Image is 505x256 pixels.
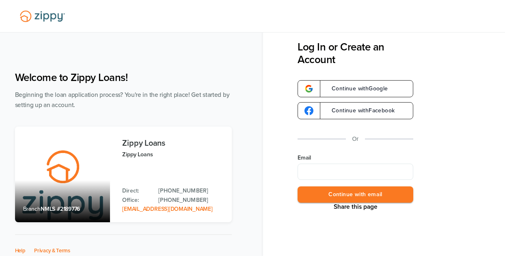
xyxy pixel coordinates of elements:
[15,91,230,109] span: Beginning the loan application process? You're in the right place! Get started by setting up an a...
[15,7,70,26] img: Lender Logo
[122,150,223,159] p: Zippy Loans
[298,80,413,97] a: google-logoContinue withGoogle
[324,86,388,92] span: Continue with Google
[304,106,313,115] img: google-logo
[158,186,223,195] a: Direct Phone: 512-975-2947
[304,84,313,93] img: google-logo
[34,247,70,254] a: Privacy & Terms
[324,108,395,114] span: Continue with Facebook
[298,102,413,119] a: google-logoContinue withFacebook
[298,164,413,180] input: Email Address
[352,134,359,144] p: Or
[122,139,223,148] h3: Zippy Loans
[122,196,150,205] p: Office:
[122,186,150,195] p: Direct:
[331,203,380,211] button: Share This Page
[298,154,413,162] label: Email
[122,206,212,212] a: Email Address: zippyguide@zippymh.com
[23,206,41,212] span: Branch
[41,206,80,212] span: NMLS #2189776
[158,196,223,205] a: Office Phone: 512-975-2947
[298,186,413,203] button: Continue with email
[15,71,232,84] h1: Welcome to Zippy Loans!
[298,41,413,66] h3: Log In or Create an Account
[15,247,26,254] a: Help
